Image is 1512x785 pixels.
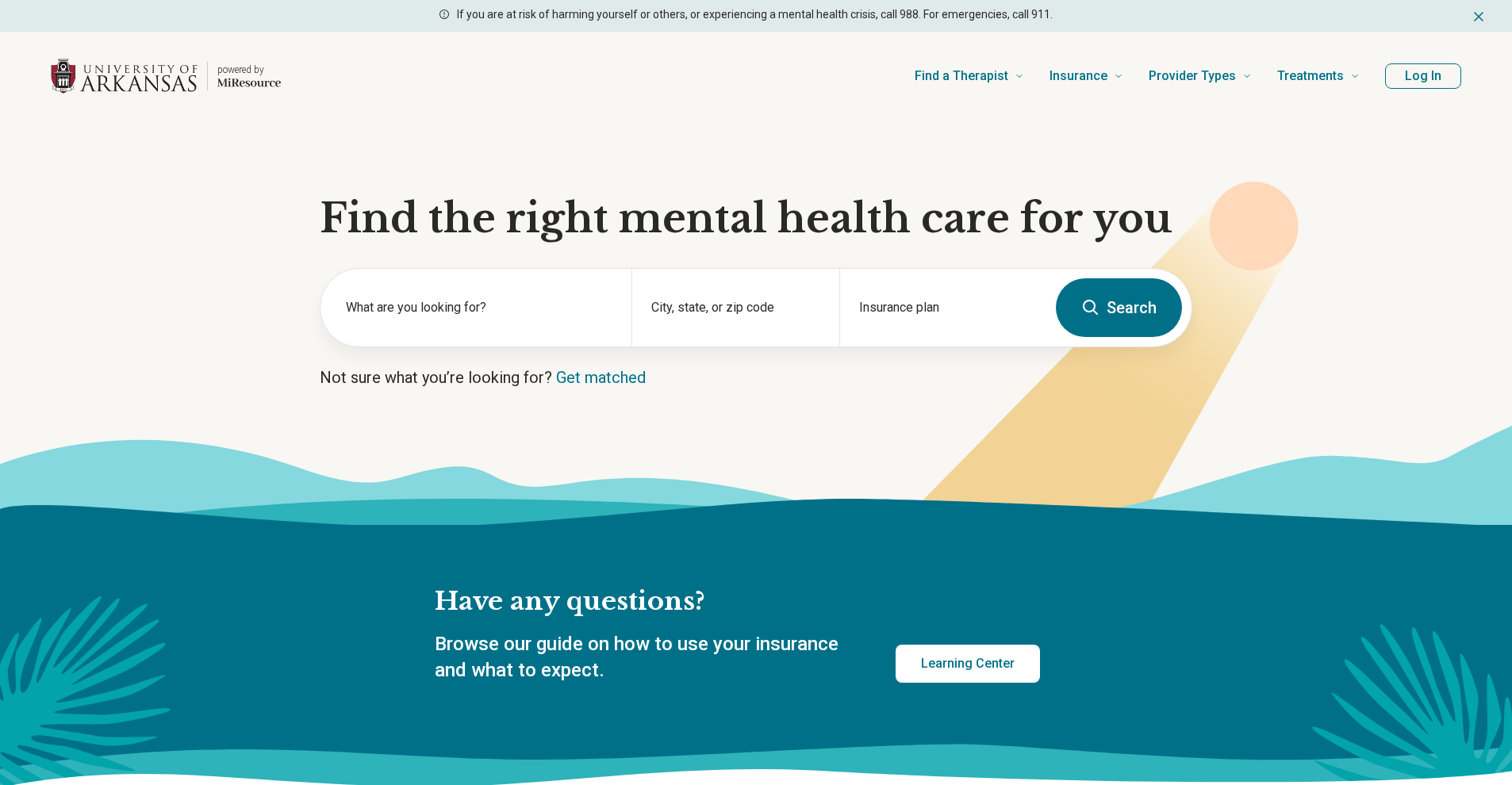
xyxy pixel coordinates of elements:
[435,631,858,684] p: Browse our guide on how to use your insurance and what to expect.
[1385,63,1461,89] button: Log In
[1050,65,1107,87] span: Insurance
[1149,65,1236,87] span: Provider Types
[1050,44,1123,108] a: Insurance
[556,368,646,387] a: Get matched
[915,44,1024,108] a: Find a Therapist
[435,585,1040,618] h2: Have any questions?
[457,6,1053,23] p: If you are at risk of harming yourself or others, or experiencing a mental health crisis, call 98...
[320,366,1192,389] p: Not sure what you’re looking for?
[915,65,1008,87] span: Find a Therapist
[1056,278,1182,337] button: Search
[1471,6,1487,25] button: Dismiss
[320,195,1192,243] h1: Find the right mental health care for you
[51,51,281,101] a: Home page
[346,298,612,317] label: What are you looking for?
[1149,44,1252,108] a: Provider Types
[217,63,281,76] p: powered by
[896,645,1040,683] a: Learning Center
[1277,65,1344,87] span: Treatments
[1277,44,1360,108] a: Treatments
